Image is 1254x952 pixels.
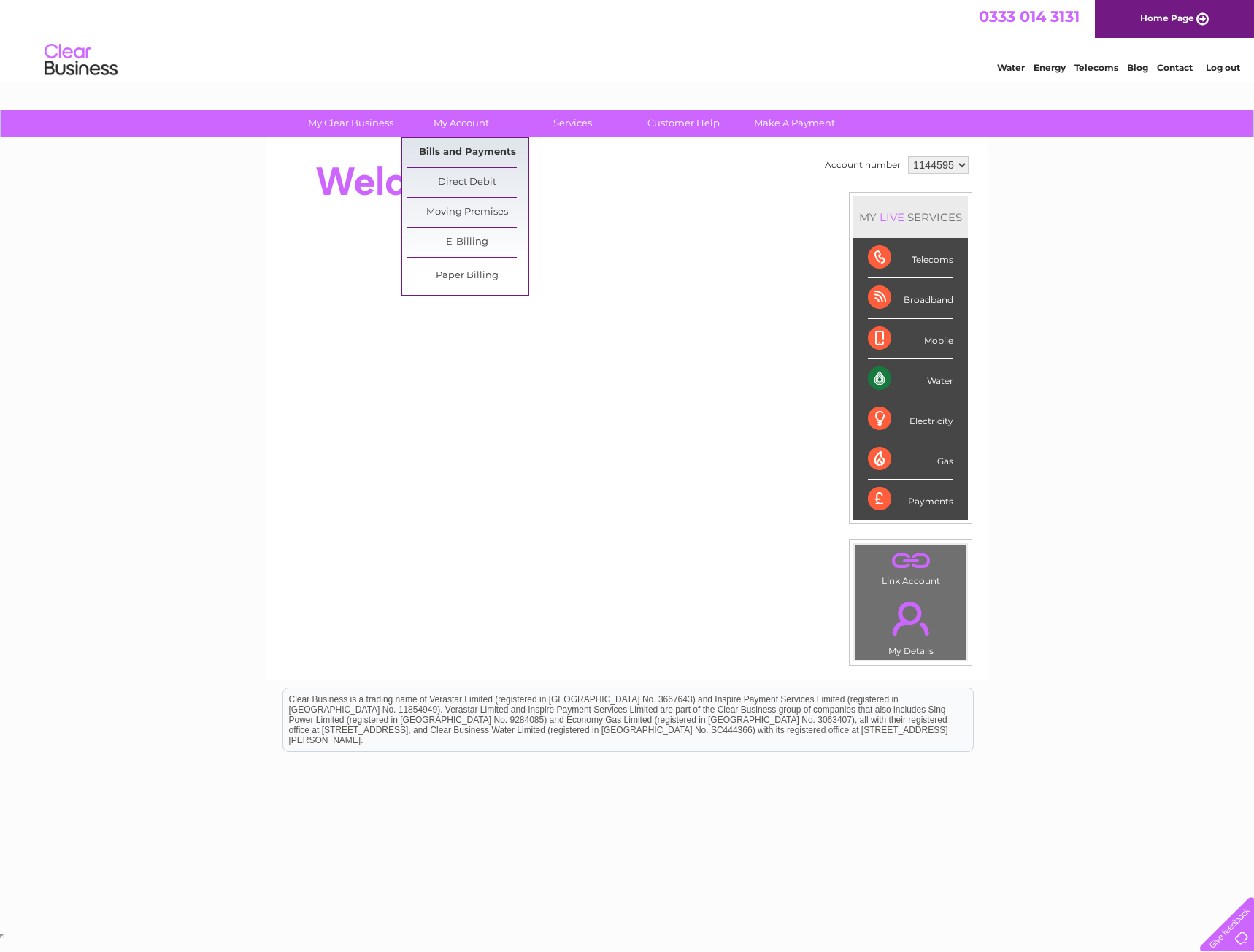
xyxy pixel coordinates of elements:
[407,198,528,227] a: Moving Premises
[997,62,1025,73] a: Water
[407,138,528,167] a: Bills and Payments
[821,153,904,177] td: Account number
[853,196,968,238] div: MY SERVICES
[283,8,973,71] div: Clear Business is a trading name of Verastar Limited (registered in [GEOGRAPHIC_DATA] No. 3667643...
[854,544,967,590] td: Link Account
[1206,62,1240,73] a: Log out
[291,110,411,137] a: My Clear Business
[868,439,953,480] div: Gas
[401,110,522,137] a: My Account
[979,7,1080,26] a: 0333 014 3131
[44,38,118,82] img: logo.png
[407,168,528,197] a: Direct Debit
[1074,62,1118,73] a: Telecoms
[734,110,855,137] a: Make A Payment
[868,359,953,399] div: Water
[868,399,953,439] div: Electricity
[868,480,953,519] div: Payments
[877,210,907,224] div: LIVE
[623,110,744,137] a: Customer Help
[868,238,953,278] div: Telecoms
[858,548,963,574] a: .
[868,319,953,359] div: Mobile
[854,589,967,661] td: My Details
[1127,62,1148,73] a: Blog
[407,261,528,291] a: Paper Billing
[1034,62,1066,73] a: Energy
[868,278,953,318] div: Broadband
[1157,62,1193,73] a: Contact
[512,110,633,137] a: Services
[858,593,963,644] a: .
[407,228,528,257] a: E-Billing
